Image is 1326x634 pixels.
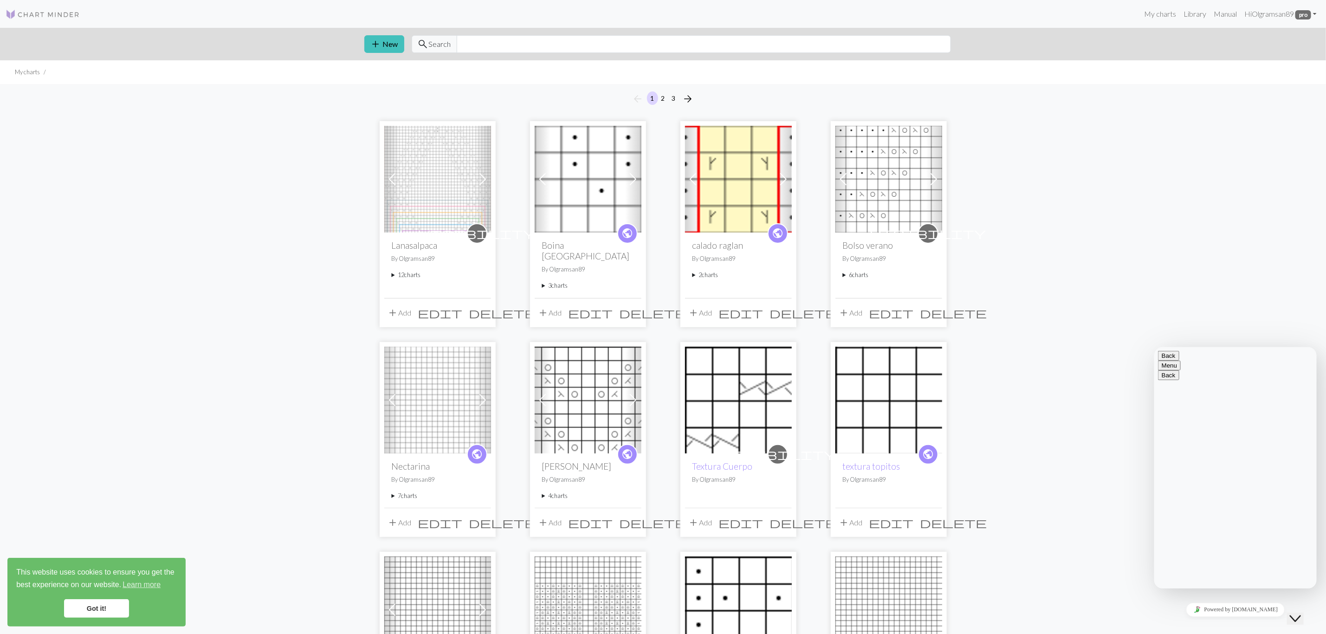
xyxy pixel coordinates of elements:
p: By Olgramsan89 [692,254,784,263]
span: public [471,447,483,461]
nav: Page navigation [629,91,698,106]
summary: 4charts [542,492,634,500]
p: By Olgramsan89 [542,265,634,274]
i: public [772,224,783,243]
summary: 3charts [542,281,634,290]
i: Edit [719,517,763,528]
i: Edit [869,307,914,318]
button: Add [685,304,716,322]
span: public [621,226,633,240]
span: pro [1295,10,1311,19]
a: Muñeco [835,604,942,613]
a: Textura Cuerpo [692,461,753,472]
a: Lanasalpaca [384,174,491,182]
button: Edit [866,304,917,322]
img: Textura Cuerpo [685,347,792,453]
iframe: chat widget [1154,599,1317,620]
span: edit [418,516,463,529]
span: arrow_forward [683,92,694,105]
i: private [720,445,836,464]
h2: [PERSON_NAME] [542,461,634,472]
h2: Lanasalpaca [392,240,484,251]
button: 2 [658,91,669,105]
span: edit [869,306,914,319]
button: Edit [866,514,917,531]
span: This website uses cookies to ensure you get the best experience on our website. [16,567,177,592]
button: Delete [466,514,539,531]
i: Edit [869,517,914,528]
i: private [870,224,986,243]
i: private [419,224,535,243]
p: By Olgramsan89 [843,254,935,263]
span: edit [719,306,763,319]
button: Delete [616,514,690,531]
button: 1 [647,91,658,105]
a: Tapeta de la chaqueta [535,604,641,613]
h2: Boina [GEOGRAPHIC_DATA] [542,240,634,261]
a: Nectarina [384,395,491,403]
button: Edit [415,514,466,531]
span: delete [620,516,686,529]
span: edit [569,516,613,529]
img: Boina París [535,126,641,233]
span: add [839,516,850,529]
i: Edit [418,517,463,528]
p: By Olgramsan89 [392,475,484,484]
i: Edit [719,307,763,318]
a: learn more about cookies [121,578,162,592]
img: Bolso verano [835,126,942,233]
a: Cuello Vlogmass [685,604,792,613]
button: Delete [767,304,840,322]
span: edit [418,306,463,319]
span: public [772,226,783,240]
button: Add [835,514,866,531]
iframe: chat widget [1154,347,1317,589]
button: Next [679,91,698,106]
button: Delete [917,304,990,322]
button: Edit [565,514,616,531]
span: add [388,306,399,319]
p: By Olgramsan89 [542,475,634,484]
a: dismiss cookie message [64,599,129,618]
h2: Nectarina [392,461,484,472]
i: public [621,445,633,464]
i: Edit [418,307,463,318]
img: textura topitos [835,347,942,453]
button: Edit [415,304,466,322]
a: textura topitos [843,461,900,472]
div: cookieconsent [7,558,186,627]
span: Search [429,39,451,50]
button: Add [535,514,565,531]
span: delete [920,516,987,529]
li: My charts [15,68,40,77]
span: delete [770,306,837,319]
span: add [370,38,382,51]
iframe: chat widget [1287,597,1317,625]
span: edit [569,306,613,319]
button: Delete [466,304,539,322]
a: Dama de noche [384,604,491,613]
a: public [918,444,938,465]
span: add [538,516,549,529]
span: add [538,306,549,319]
span: add [388,516,399,529]
button: Delete [767,514,840,531]
a: public [768,223,788,244]
summary: 2charts [692,271,784,279]
button: New [364,35,404,53]
button: Delete [917,514,990,531]
img: Chaqueta Jara [535,347,641,453]
button: Add [685,514,716,531]
a: calado raglan [685,174,792,182]
span: add [839,306,850,319]
button: Add [535,304,565,322]
span: edit [869,516,914,529]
